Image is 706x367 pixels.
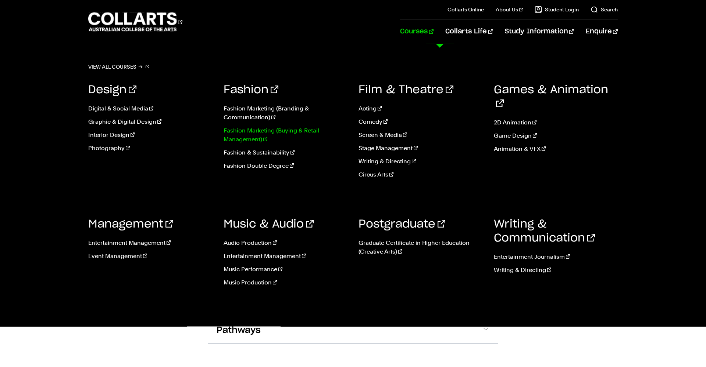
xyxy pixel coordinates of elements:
[88,131,213,139] a: Interior Design
[88,104,213,113] a: Digital & Social Media
[359,104,483,113] a: Acting
[505,19,574,44] a: Study Information
[88,219,173,230] a: Management
[359,239,483,256] a: Graduate Certificate in Higher Education (Creative Arts)
[494,131,618,140] a: Game Design
[496,6,523,13] a: About Us
[88,62,149,72] a: View all courses
[445,19,493,44] a: Collarts Life
[88,11,182,32] div: Go to homepage
[359,157,483,166] a: Writing & Directing
[217,324,261,336] span: Pathways
[224,84,278,95] a: Fashion
[88,252,213,261] a: Event Management
[224,104,348,122] a: Fashion Marketing (Branding & Communication)
[494,252,618,261] a: Entertainment Journalism
[224,161,348,170] a: Fashion Double Degree
[359,84,453,95] a: Film & Theatre
[494,266,618,275] a: Writing & Directing
[224,278,348,287] a: Music Production
[494,84,608,109] a: Games & Animation
[359,131,483,139] a: Screen & Media
[359,219,445,230] a: Postgraduate
[88,239,213,247] a: Entertainment Management
[224,148,348,157] a: Fashion & Sustainability
[359,170,483,179] a: Circus Arts
[224,126,348,144] a: Fashion Marketing (Buying & Retail Management)
[494,219,595,244] a: Writing & Communication
[535,6,579,13] a: Student Login
[208,317,498,344] button: Pathways
[586,19,618,44] a: Enquire
[88,84,136,95] a: Design
[224,252,348,261] a: Entertainment Management
[591,6,618,13] a: Search
[400,19,434,44] a: Courses
[88,117,213,126] a: Graphic & Digital Design
[88,144,213,153] a: Photography
[494,145,618,153] a: Animation & VFX
[359,144,483,153] a: Stage Management
[224,219,314,230] a: Music & Audio
[224,265,348,274] a: Music Performance
[448,6,484,13] a: Collarts Online
[359,117,483,126] a: Comedy
[224,239,348,247] a: Audio Production
[494,118,618,127] a: 2D Animation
